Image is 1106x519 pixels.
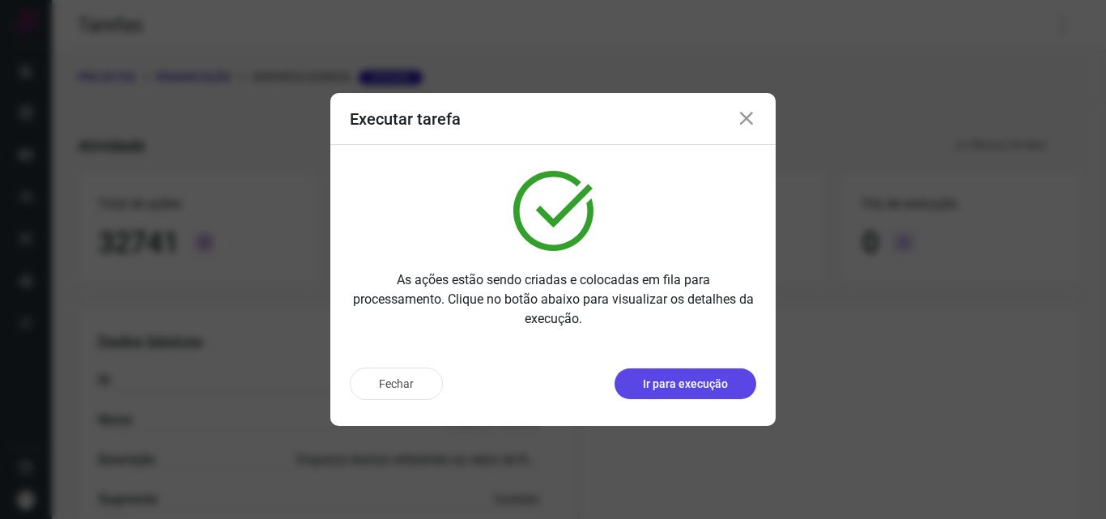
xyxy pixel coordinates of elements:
p: As ações estão sendo criadas e colocadas em fila para processamento. Clique no botão abaixo para ... [350,270,756,329]
img: verified.svg [513,171,593,251]
button: Ir para execução [615,368,756,399]
h3: Executar tarefa [350,109,461,129]
button: Fechar [350,368,443,400]
p: Ir para execução [643,376,728,393]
